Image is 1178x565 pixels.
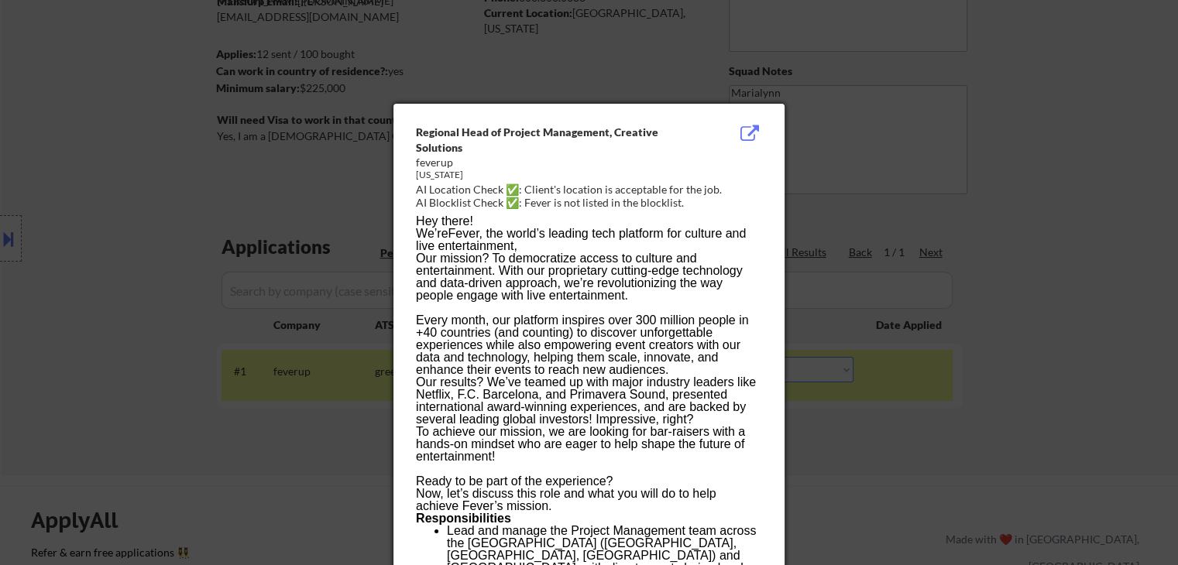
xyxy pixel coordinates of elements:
[416,155,684,170] div: feverup
[416,195,768,211] div: AI Blocklist Check ✅: Fever is not listed in the blocklist.
[416,512,511,525] strong: Responsibilities
[416,426,761,488] p: To achieve our mission, we are looking for bar-raisers with a hands-on mindset who are eager to h...
[416,215,761,252] p: Hey there! We’re , the world’s leading tech platform for culture and live entertainment,
[416,252,761,376] p: Our mission? To democratize access to culture and entertainment. With our proprietary cutting-edg...
[416,182,768,197] div: AI Location Check ✅: Client's location is acceptable for the job.
[416,376,761,426] p: Our results? We’ve teamed up with major industry leaders like Netflix, F.C. Barcelona, and Primav...
[416,125,684,155] div: Regional Head of Project Management, Creative Solutions
[416,169,684,182] div: [US_STATE]
[448,227,479,240] a: Fever
[416,488,761,512] p: Now, let’s discuss this role and what you will do to help achieve Fever’s mission.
